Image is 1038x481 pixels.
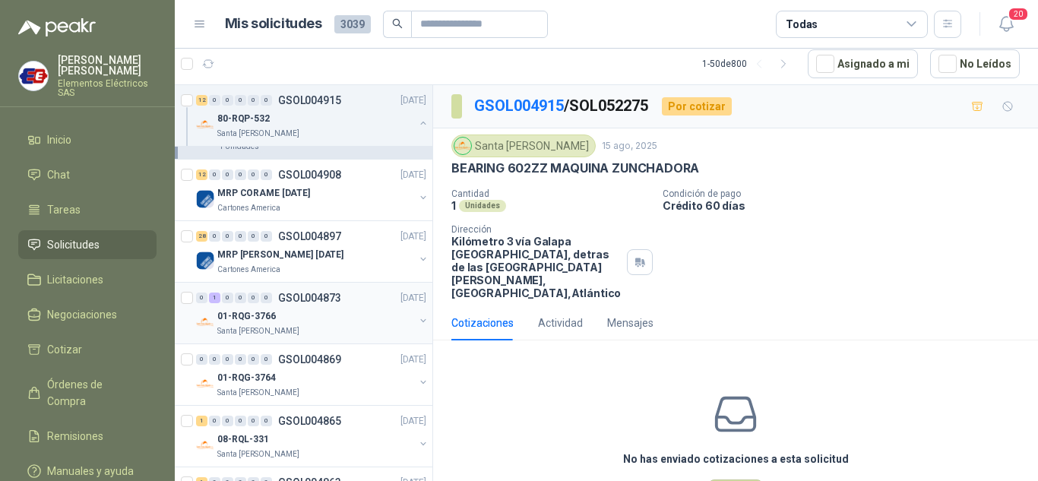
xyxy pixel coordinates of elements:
[47,428,103,445] span: Remisiones
[451,188,650,199] p: Cantidad
[392,18,403,29] span: search
[217,202,280,214] p: Cartones America
[217,371,276,385] p: 01-RQG-3764
[451,315,514,331] div: Cotizaciones
[217,432,269,447] p: 08-RQL-331
[196,289,429,337] a: 0 1 0 0 0 0 GSOL004873[DATE] Company Logo01-RQG-3766Santa [PERSON_NAME]
[217,128,299,140] p: Santa [PERSON_NAME]
[808,49,918,78] button: Asignado a mi
[663,199,1032,212] p: Crédito 60 días
[196,375,214,393] img: Company Logo
[261,354,272,365] div: 0
[992,11,1020,38] button: 20
[217,186,310,201] p: MRP CORAME [DATE]
[261,95,272,106] div: 0
[400,353,426,367] p: [DATE]
[235,416,246,426] div: 0
[261,231,272,242] div: 0
[209,416,220,426] div: 0
[18,422,157,451] a: Remisiones
[196,227,429,276] a: 28 0 0 0 0 0 GSOL004897[DATE] Company LogoMRP [PERSON_NAME] [DATE]Cartones America
[58,79,157,97] p: Elementos Eléctricos SAS
[261,293,272,303] div: 0
[235,293,246,303] div: 0
[451,199,456,212] p: 1
[400,291,426,305] p: [DATE]
[196,293,207,303] div: 0
[222,354,233,365] div: 0
[623,451,849,467] h3: No has enviado cotizaciones a esta solicitud
[454,138,471,154] img: Company Logo
[217,264,280,276] p: Cartones America
[18,370,157,416] a: Órdenes de Compra
[235,169,246,180] div: 0
[196,412,429,460] a: 1 0 0 0 0 0 GSOL004865[DATE] Company Logo08-RQL-331Santa [PERSON_NAME]
[474,97,564,115] a: GSOL004915
[222,231,233,242] div: 0
[217,309,276,324] p: 01-RQG-3766
[248,416,259,426] div: 0
[58,55,157,76] p: [PERSON_NAME] [PERSON_NAME]
[248,354,259,365] div: 0
[248,95,259,106] div: 0
[222,293,233,303] div: 0
[217,248,343,262] p: MRP [PERSON_NAME] [DATE]
[400,229,426,244] p: [DATE]
[196,252,214,270] img: Company Logo
[18,125,157,154] a: Inicio
[278,95,341,106] p: GSOL004915
[209,169,220,180] div: 0
[217,387,299,399] p: Santa [PERSON_NAME]
[18,300,157,329] a: Negociaciones
[196,91,429,140] a: 12 0 0 0 0 0 GSOL004915[DATE] Company Logo80-RQP-532Santa [PERSON_NAME]
[47,376,142,410] span: Órdenes de Compra
[47,131,71,148] span: Inicio
[217,112,270,126] p: 80-RQP-532
[196,169,207,180] div: 12
[47,341,82,358] span: Cotizar
[196,313,214,331] img: Company Logo
[930,49,1020,78] button: No Leídos
[47,463,134,479] span: Manuales y ayuda
[451,160,699,176] p: BEARING 602ZZ MAQUINA ZUNCHADORA
[662,97,732,116] div: Por cotizar
[474,94,650,118] p: / SOL052275
[278,416,341,426] p: GSOL004865
[47,166,70,183] span: Chat
[451,134,596,157] div: Santa [PERSON_NAME]
[47,271,103,288] span: Licitaciones
[217,325,299,337] p: Santa [PERSON_NAME]
[248,169,259,180] div: 0
[209,293,220,303] div: 1
[261,416,272,426] div: 0
[1008,7,1029,21] span: 20
[19,62,48,90] img: Company Logo
[702,52,796,76] div: 1 - 50 de 800
[222,95,233,106] div: 0
[261,169,272,180] div: 0
[18,160,157,189] a: Chat
[196,436,214,454] img: Company Logo
[18,265,157,294] a: Licitaciones
[209,95,220,106] div: 0
[248,293,259,303] div: 0
[196,116,214,134] img: Company Logo
[47,201,81,218] span: Tareas
[209,231,220,242] div: 0
[400,414,426,429] p: [DATE]
[663,188,1032,199] p: Condición de pago
[400,168,426,182] p: [DATE]
[217,448,299,460] p: Santa [PERSON_NAME]
[278,169,341,180] p: GSOL004908
[196,350,429,399] a: 0 0 0 0 0 0 GSOL004869[DATE] Company Logo01-RQG-3764Santa [PERSON_NAME]
[459,200,506,212] div: Unidades
[278,354,341,365] p: GSOL004869
[278,231,341,242] p: GSOL004897
[18,195,157,224] a: Tareas
[196,95,207,106] div: 12
[18,230,157,259] a: Solicitudes
[400,93,426,108] p: [DATE]
[602,139,657,153] p: 15 ago, 2025
[451,235,621,299] p: Kilómetro 3 vía Galapa [GEOGRAPHIC_DATA], detras de las [GEOGRAPHIC_DATA][PERSON_NAME], [GEOGRAPH...
[213,141,265,153] div: 1 Unidades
